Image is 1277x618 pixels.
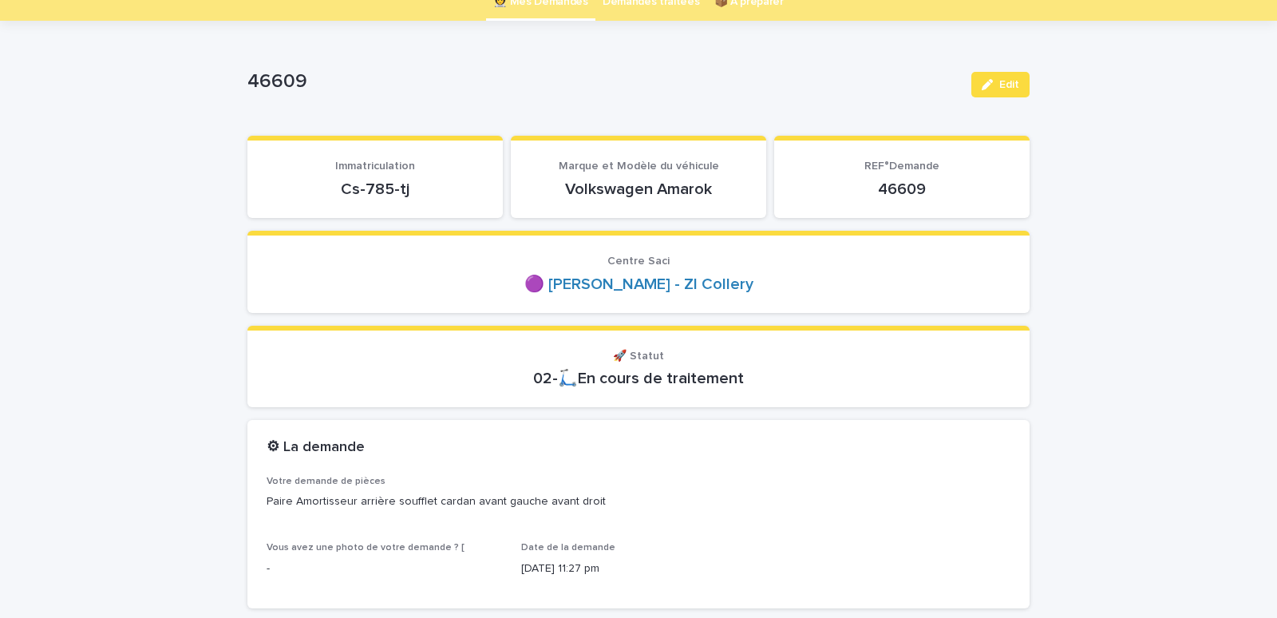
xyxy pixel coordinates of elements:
p: Paire Amortisseur arrière soufflet cardan avant gauche avant droit [267,493,1010,510]
p: 46609 [247,70,959,93]
h2: ⚙ La demande [267,439,365,457]
span: Votre demande de pièces [267,477,385,486]
p: [DATE] 11:27 pm [521,561,757,577]
span: Immatriculation [335,160,415,172]
p: - [267,561,502,577]
span: Edit [999,79,1019,90]
span: Marque et Modèle du véhicule [559,160,719,172]
button: Edit [971,72,1030,97]
span: Date de la demande [521,543,615,553]
p: Volkswagen Amarok [530,180,747,199]
span: Centre Saci [607,256,670,267]
p: Cs-785-tj [267,180,484,199]
span: REF°Demande [864,160,939,172]
a: 🟣 [PERSON_NAME] - ZI Collery [524,275,753,294]
p: 46609 [793,180,1010,199]
span: Vous avez une photo de votre demande ? [ [267,543,465,553]
p: 02-🛴En cours de traitement [267,369,1010,388]
span: 🚀 Statut [613,351,664,362]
